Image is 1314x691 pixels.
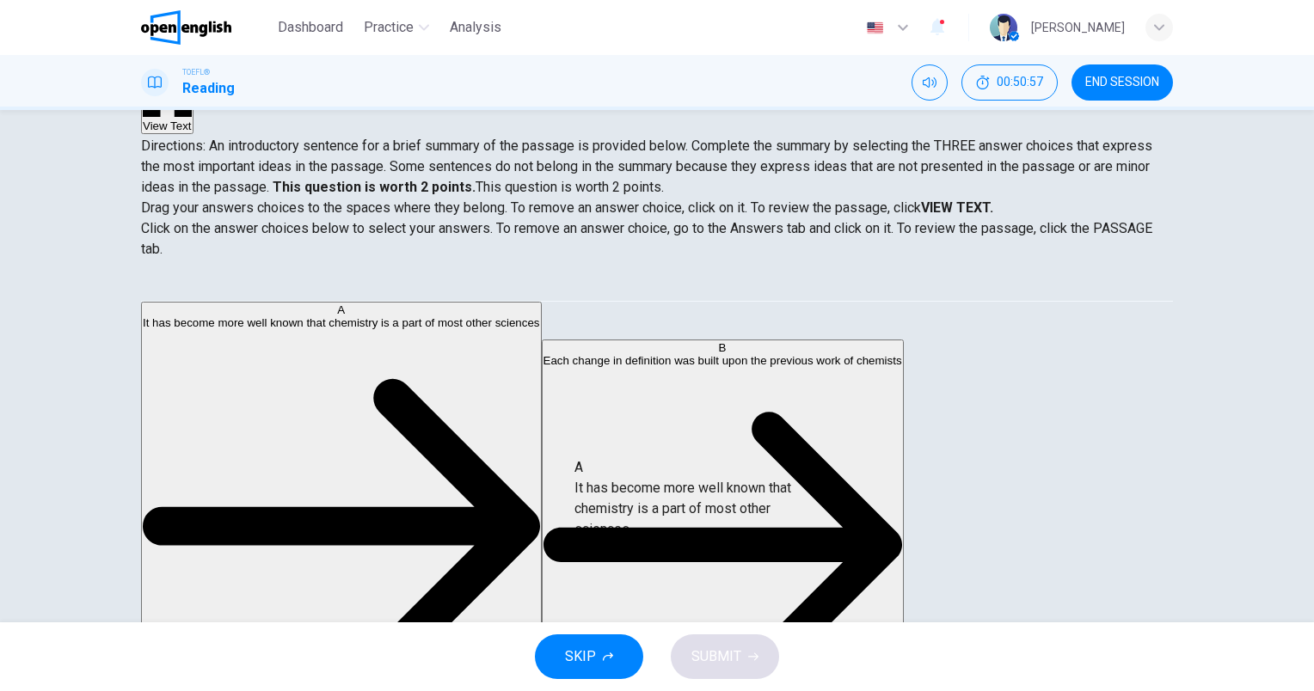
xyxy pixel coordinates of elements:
[1085,76,1159,89] span: END SESSION
[912,64,948,101] div: Mute
[364,17,414,38] span: Practice
[961,64,1058,101] button: 00:50:57
[543,341,902,354] div: B
[182,78,235,99] h1: Reading
[921,199,993,216] strong: VIEW TEXT.
[1031,17,1125,38] div: [PERSON_NAME]
[141,260,1173,301] div: Choose test type tabs
[864,21,886,34] img: en
[143,316,540,329] span: It has become more well known that chemistry is a part of most other sciences
[990,14,1017,41] img: Profile picture
[997,76,1043,89] span: 00:50:57
[143,303,540,316] div: A
[182,66,210,78] span: TOEFL®
[543,354,902,367] span: Each change in definition was built upon the previous work of chemists
[535,634,643,679] button: SKIP
[269,179,476,195] strong: This question is worth 2 points.
[278,17,343,38] span: Dashboard
[476,179,664,195] span: This question is worth 2 points.
[141,138,1152,195] span: Directions: An introductory sentence for a brief summary of the passage is provided below. Comple...
[565,645,596,669] span: SKIP
[271,12,350,43] button: Dashboard
[443,12,508,43] button: Analysis
[450,17,501,38] span: Analysis
[141,198,1173,218] p: Drag your answers choices to the spaces where they belong. To remove an answer choice, click on i...
[961,64,1058,101] div: Hide
[141,10,271,45] a: OpenEnglish logo
[1071,64,1173,101] button: END SESSION
[357,12,436,43] button: Practice
[141,10,231,45] img: OpenEnglish logo
[141,218,1173,260] p: Click on the answer choices below to select your answers. To remove an answer choice, go to the A...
